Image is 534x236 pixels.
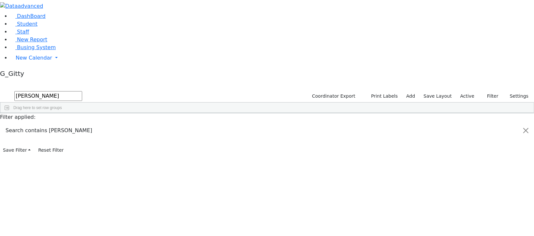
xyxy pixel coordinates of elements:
[35,145,67,155] button: Reset Filter
[421,91,454,101] button: Save Layout
[10,44,56,50] a: Busing System
[17,36,47,43] span: New Report
[10,36,47,43] a: New Report
[501,91,531,101] button: Settings
[17,29,29,35] span: Staff
[479,91,501,101] button: Filter
[17,21,37,27] span: Student
[10,13,46,19] a: DashBoard
[17,13,46,19] span: DashBoard
[518,121,534,140] button: Close
[308,91,358,101] button: Coordinator Export
[13,105,62,110] span: Drag here to set row groups
[403,91,418,101] a: Add
[457,91,477,101] label: Active
[10,29,29,35] a: Staff
[10,21,37,27] a: Student
[17,44,56,50] span: Busing System
[10,51,534,64] a: New Calendar
[16,55,52,61] span: New Calendar
[363,91,401,101] button: Print Labels
[14,91,82,101] input: Search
